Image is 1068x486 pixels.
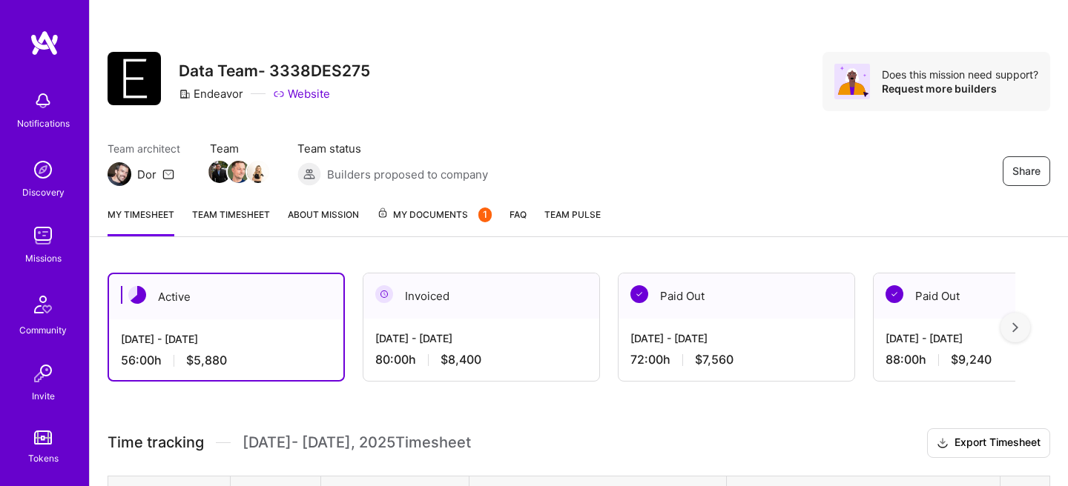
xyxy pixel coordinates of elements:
i: icon CompanyGray [179,88,191,100]
span: Team status [297,141,488,156]
img: Team Architect [108,162,131,186]
div: Community [19,322,67,338]
div: Invite [32,388,55,404]
div: 72:00 h [630,352,843,367]
span: $5,880 [186,353,227,368]
img: logo [30,30,59,56]
span: My Documents [377,207,492,223]
img: Team Member Avatar [247,161,269,183]
div: Tokens [28,450,59,466]
img: discovery [28,155,58,184]
img: Invoiced [375,285,393,303]
span: $9,240 [951,352,992,367]
img: Community [25,287,61,322]
a: Team Pulse [544,207,601,236]
img: bell [28,86,58,116]
img: Team Member Avatar [208,161,231,183]
span: Time tracking [108,433,204,452]
span: Team Pulse [544,209,601,220]
div: [DATE] - [DATE] [121,331,332,347]
img: Paid Out [886,285,903,303]
img: Active [128,286,146,304]
div: Missions [25,250,62,266]
button: Export Timesheet [927,428,1050,458]
img: right [1012,322,1018,333]
span: $8,400 [441,352,481,367]
h3: Data Team- 3338DES275 [179,61,370,80]
div: Does this mission need support? [882,67,1038,81]
div: Dor [137,167,156,182]
a: Website [273,86,330,101]
div: Paid Out [619,273,854,319]
i: icon Download [937,436,949,451]
span: [DATE] - [DATE] , 2025 Timesheet [243,433,471,452]
div: Endeavor [179,86,243,101]
button: Share [1003,156,1050,186]
span: Team [210,141,268,156]
a: My timesheet [108,207,174,236]
div: Active [109,274,343,319]
div: Notifications [17,116,70,131]
div: 1 [478,207,492,222]
a: FAQ [510,207,527,236]
div: 80:00 h [375,352,587,367]
img: Paid Out [630,285,648,303]
img: Builders proposed to company [297,162,321,186]
img: Team Member Avatar [228,161,250,183]
img: tokens [34,430,52,445]
span: Builders proposed to company [327,167,488,182]
span: Team architect [108,141,180,156]
div: [DATE] - [DATE] [375,330,587,346]
span: $7,560 [695,352,734,367]
a: My Documents1 [377,207,492,236]
img: Invite [28,359,58,388]
span: Share [1012,164,1041,179]
a: Team Member Avatar [229,159,248,184]
img: Company Logo [108,52,161,105]
a: Team timesheet [192,207,270,236]
i: icon Mail [162,168,174,180]
div: Request more builders [882,81,1038,96]
div: Discovery [22,184,65,200]
a: About Mission [288,207,359,236]
img: teamwork [28,221,58,250]
img: Avatar [834,64,870,99]
a: Team Member Avatar [248,159,268,184]
a: Team Member Avatar [210,159,229,184]
div: Invoiced [363,273,599,319]
div: [DATE] - [DATE] [630,330,843,346]
div: 56:00 h [121,353,332,368]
